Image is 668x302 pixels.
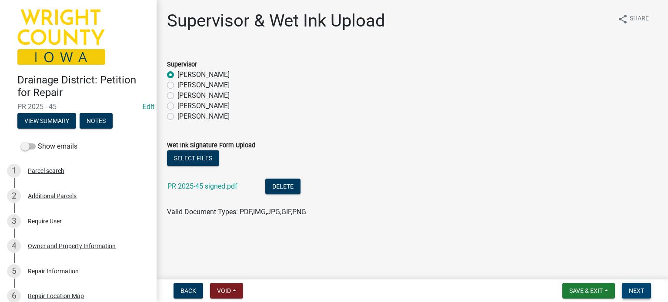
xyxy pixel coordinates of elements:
[28,293,84,299] div: Repair Location Map
[177,111,230,122] label: [PERSON_NAME]
[167,208,306,216] span: Valid Document Types: PDF,IMG,JPG,GIF,PNG
[28,218,62,224] div: Require User
[28,243,116,249] div: Owner and Property Information
[177,101,230,111] label: [PERSON_NAME]
[167,62,197,68] label: Supervisor
[265,183,301,191] wm-modal-confirm: Delete Document
[265,179,301,194] button: Delete
[17,113,76,129] button: View Summary
[17,74,150,99] h4: Drainage District: Petition for Repair
[7,264,21,278] div: 5
[143,103,154,111] a: Edit
[28,268,79,274] div: Repair Information
[210,283,243,299] button: Void
[28,168,64,174] div: Parcel search
[177,90,230,101] label: [PERSON_NAME]
[217,287,231,294] span: Void
[569,287,603,294] span: Save & Exit
[7,189,21,203] div: 2
[177,70,230,80] label: [PERSON_NAME]
[7,239,21,253] div: 4
[21,141,77,152] label: Show emails
[80,113,113,129] button: Notes
[167,143,255,149] label: Wet Ink Signature Form Upload
[611,10,656,27] button: shareShare
[143,103,154,111] wm-modal-confirm: Edit Application Number
[630,14,649,24] span: Share
[28,193,77,199] div: Additional Parcels
[180,287,196,294] span: Back
[167,150,219,166] button: Select files
[80,118,113,125] wm-modal-confirm: Notes
[562,283,615,299] button: Save & Exit
[618,14,628,24] i: share
[629,287,644,294] span: Next
[167,182,237,190] a: PR 2025-45 signed.pdf
[167,10,385,31] h1: Supervisor & Wet Ink Upload
[177,80,230,90] label: [PERSON_NAME]
[7,164,21,178] div: 1
[7,214,21,228] div: 3
[174,283,203,299] button: Back
[622,283,651,299] button: Next
[17,103,139,111] span: PR 2025 - 45
[17,118,76,125] wm-modal-confirm: Summary
[17,9,105,65] img: Wright County, Iowa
